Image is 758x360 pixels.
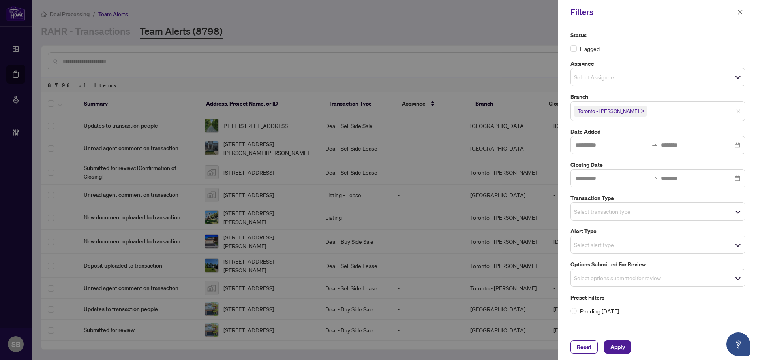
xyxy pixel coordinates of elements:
button: Apply [604,340,631,354]
span: close [737,9,743,15]
span: swap-right [651,175,658,181]
label: Date Added [570,127,745,136]
div: Filters [570,6,735,18]
label: Alert Type [570,227,745,236]
span: close [736,109,741,114]
span: swap-right [651,142,658,148]
button: Open asap [726,332,750,356]
span: Pending [DATE] [577,307,622,315]
span: close [641,109,645,113]
span: to [651,142,658,148]
label: Status [570,31,745,40]
span: Toronto - [PERSON_NAME] [578,107,639,115]
span: Toronto - Don Mills [574,106,647,117]
label: Closing Date [570,160,745,169]
label: Options Submitted for Review [570,260,745,269]
span: Flagged [580,44,600,53]
span: to [651,175,658,181]
label: Preset Filters [570,293,745,302]
label: Transaction Type [570,194,745,202]
span: Reset [577,341,591,353]
button: Reset [570,340,598,354]
label: Assignee [570,59,745,68]
span: Apply [610,341,625,353]
label: Branch [570,92,745,101]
